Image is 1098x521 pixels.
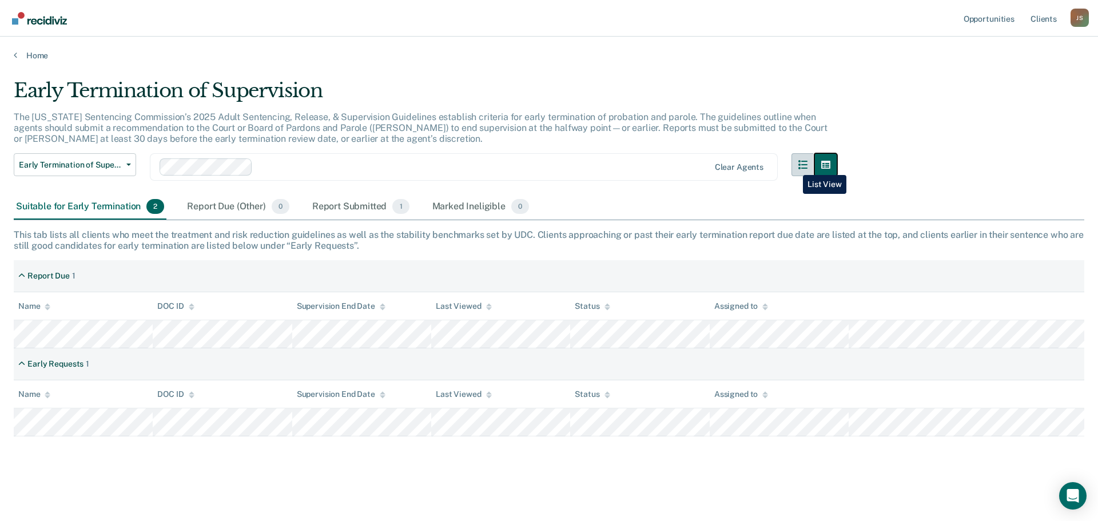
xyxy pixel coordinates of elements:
[18,301,50,311] div: Name
[14,267,80,285] div: Report Due1
[575,301,610,311] div: Status
[157,389,194,399] div: DOC ID
[14,153,136,176] button: Early Termination of Supervision
[715,162,763,172] div: Clear agents
[72,271,75,281] div: 1
[185,194,291,220] div: Report Due (Other)0
[1059,482,1087,510] div: Open Intercom Messenger
[1071,9,1089,27] button: Profile dropdown button
[392,199,409,214] span: 1
[18,389,50,399] div: Name
[714,389,768,399] div: Assigned to
[86,359,89,369] div: 1
[436,389,491,399] div: Last Viewed
[14,79,837,112] div: Early Termination of Supervision
[714,301,768,311] div: Assigned to
[14,355,94,373] div: Early Requests1
[14,194,166,220] div: Suitable for Early Termination2
[430,194,532,220] div: Marked Ineligible0
[297,389,385,399] div: Supervision End Date
[310,194,412,220] div: Report Submitted1
[19,160,122,170] span: Early Termination of Supervision
[157,301,194,311] div: DOC ID
[146,199,164,214] span: 2
[511,199,529,214] span: 0
[27,359,83,369] div: Early Requests
[272,199,289,214] span: 0
[1071,9,1089,27] div: J S
[14,112,828,144] p: The [US_STATE] Sentencing Commission’s 2025 Adult Sentencing, Release, & Supervision Guidelines e...
[575,389,610,399] div: Status
[27,271,70,281] div: Report Due
[12,12,67,25] img: Recidiviz
[297,301,385,311] div: Supervision End Date
[14,229,1084,251] div: This tab lists all clients who meet the treatment and risk reduction guidelines as well as the st...
[436,301,491,311] div: Last Viewed
[14,50,1084,61] a: Home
